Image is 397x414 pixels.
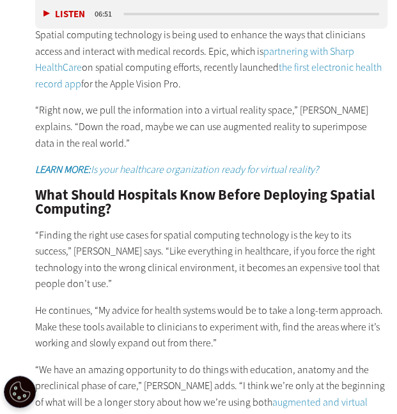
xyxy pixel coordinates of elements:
[35,163,318,176] em: Is your healthcare organization ready for virtual reality?
[35,227,388,292] p: “Finding the right use cases for spatial computing technology is the key to its success,” [PERSON...
[4,376,36,408] div: Cookie Settings
[35,27,388,92] p: Spatial computing technology is being used to enhance the ways that clinicians access and interac...
[93,9,121,20] div: duration
[35,102,388,151] p: “Right now, we pull the information into a virtual reality space,” [PERSON_NAME] explains. “Down ...
[35,302,388,351] p: He continues, “My advice for health systems would be to take a long-term approach. Make these too...
[43,10,85,20] button: Listen
[35,61,382,91] a: the first electronic health record app
[35,188,388,217] h2: What Should Hospitals Know Before Deploying Spatial Computing?
[35,163,91,176] strong: LEARN MORE:
[4,376,36,408] button: Open Preferences
[35,163,318,176] a: LEARN MORE:Is your healthcare organization ready for virtual reality?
